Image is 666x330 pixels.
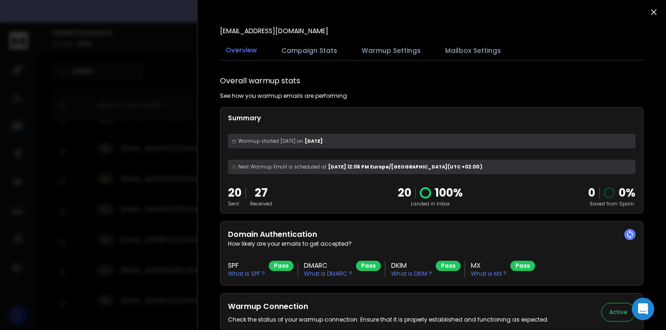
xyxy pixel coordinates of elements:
[471,261,507,270] h3: MX
[436,261,461,271] div: Pass
[228,240,636,248] p: How likely are your emails to get accepted?
[304,261,352,270] h3: DMARC
[510,261,535,271] div: Pass
[250,200,272,207] p: Received
[220,40,263,61] button: Overview
[588,185,595,200] strong: 0
[228,160,636,174] div: [DATE] 12:06 PM Europe/[GEOGRAPHIC_DATA] (UTC +02:00 )
[439,40,507,61] button: Mailbox Settings
[220,92,347,100] p: See how you warmup emails are performing
[356,261,381,271] div: Pass
[228,200,242,207] p: Sent
[220,26,328,36] p: [EMAIL_ADDRESS][DOMAIN_NAME]
[391,270,432,278] p: What is DKIM ?
[619,185,636,200] p: 0 %
[228,185,242,200] p: 20
[228,113,636,123] p: Summary
[228,301,549,312] h2: Warmup Connection
[471,270,507,278] p: What is MX ?
[220,75,300,87] h1: Overall warmup stats
[391,261,432,270] h3: DKIM
[228,229,636,240] h2: Domain Authentication
[398,185,411,200] p: 20
[269,261,294,271] div: Pass
[228,316,549,323] p: Check the status of your warmup connection. Ensure that it is properly established and functionin...
[304,270,352,278] p: What is DMARC ?
[398,200,463,207] p: Landed in Inbox
[601,303,636,322] button: Active
[588,200,636,207] p: Saved from Spam
[435,185,463,200] p: 100 %
[238,138,303,145] span: Warmup started [DATE] on
[228,134,636,148] div: [DATE]
[250,185,272,200] p: 27
[238,163,326,170] span: Next Warmup Email is scheduled at
[356,40,426,61] button: Warmup Settings
[228,261,265,270] h3: SPF
[276,40,343,61] button: Campaign Stats
[632,298,654,320] div: Open Intercom Messenger
[228,270,265,278] p: What is SPF ?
